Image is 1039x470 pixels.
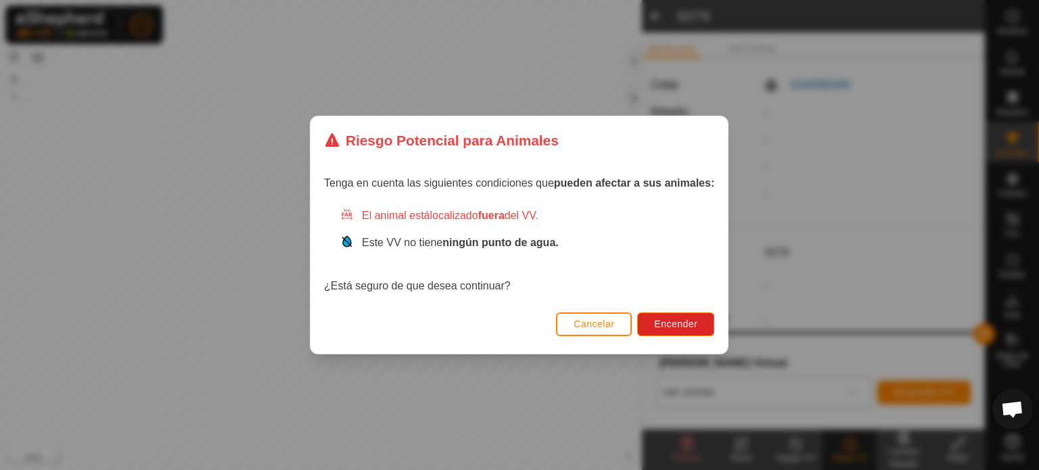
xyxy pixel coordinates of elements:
[574,319,615,329] span: Cancelar
[324,177,714,189] span: Tenga en cuenta las siguientes condiciones que
[638,312,715,336] button: Encender
[557,312,632,336] button: Cancelar
[992,389,1033,429] div: Obre el xat
[324,130,559,151] div: Riesgo Potencial para Animales
[340,208,714,224] div: El animal está
[655,319,698,329] span: Encender
[430,210,538,221] span: localizado del VV.
[362,237,559,248] span: Este VV no tiene
[478,210,505,221] strong: fuera
[324,208,714,294] div: ¿Está seguro de que desea continuar?
[554,177,714,189] strong: pueden afectar a sus animales:
[443,237,559,248] strong: ningún punto de agua.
